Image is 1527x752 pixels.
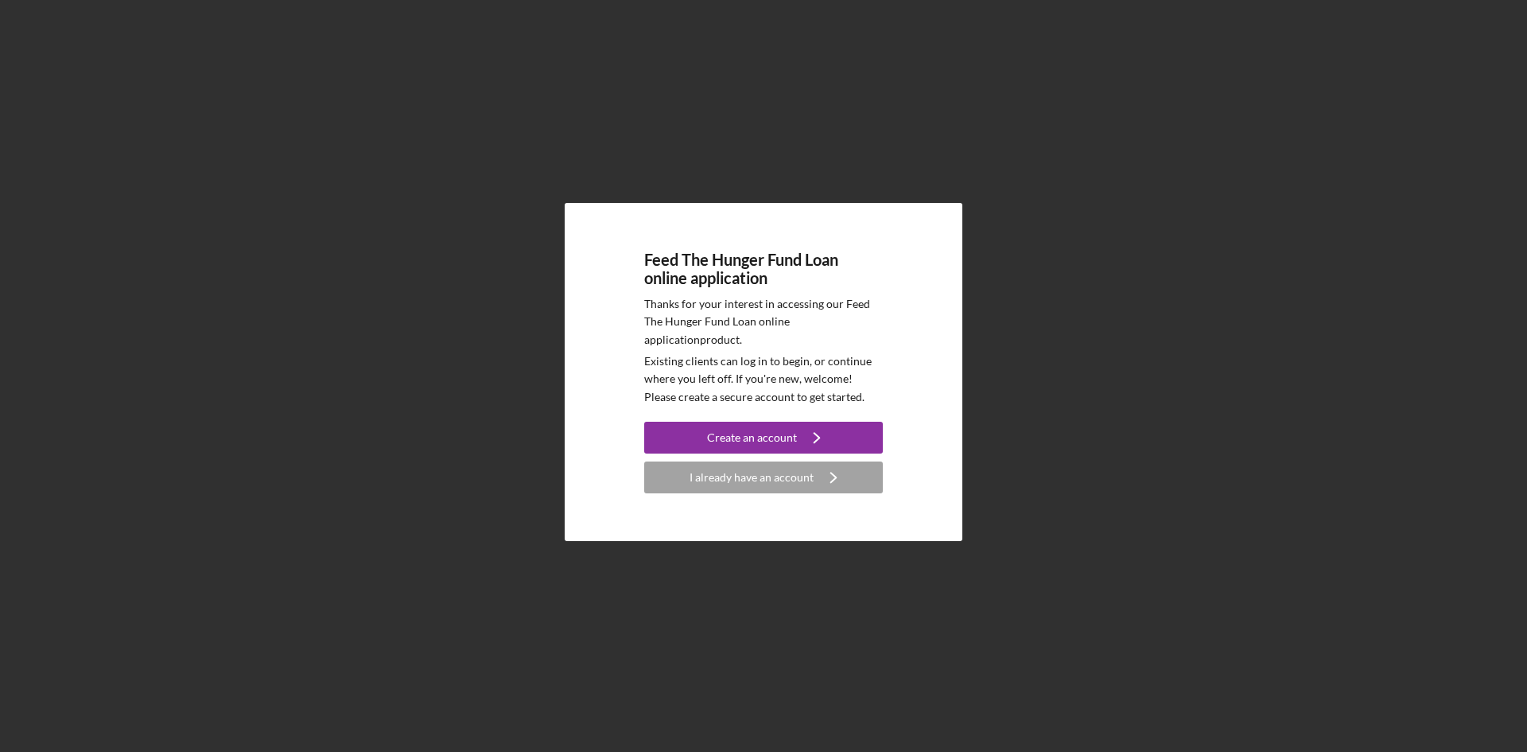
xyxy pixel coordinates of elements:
button: Create an account [644,422,883,454]
div: Create an account [707,422,797,454]
p: Thanks for your interest in accessing our Feed The Hunger Fund Loan online application product. [644,295,883,349]
button: I already have an account [644,462,883,493]
a: Create an account [644,422,883,458]
p: Existing clients can log in to begin, or continue where you left off. If you're new, welcome! Ple... [644,353,883,406]
h4: Feed The Hunger Fund Loan online application [644,251,883,287]
div: I already have an account [690,462,814,493]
